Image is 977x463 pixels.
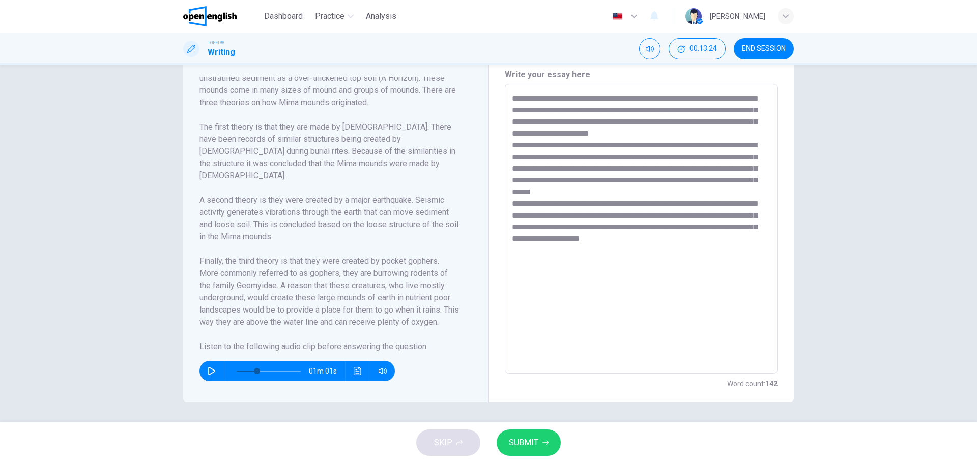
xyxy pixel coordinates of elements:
[199,341,459,353] h6: Listen to the following audio clip before answering the question :
[505,69,778,81] h6: Write your essay here
[362,7,400,25] button: Analysis
[260,7,307,25] button: Dashboard
[208,46,235,58] h1: Writing
[611,13,624,20] img: en
[689,45,717,53] span: 00:13:24
[742,45,786,53] span: END SESSION
[685,8,702,24] img: Profile picture
[727,378,778,390] h6: Word count :
[199,194,459,243] h6: A second theory is they were created by a major earthquake. Seismic activity generates vibrations...
[183,6,237,26] img: OpenEnglish logo
[309,361,345,381] span: 01m 01s
[509,436,538,450] span: SUBMIT
[765,380,778,388] strong: 142
[199,255,459,328] h6: Finally, the third theory is that they were created by pocket gophers. More commonly referred to ...
[669,38,726,59] div: Hide
[311,7,358,25] button: Practice
[639,38,660,59] div: Mute
[669,38,726,59] button: 00:13:24
[734,38,794,59] button: END SESSION
[183,6,260,26] a: OpenEnglish logo
[366,10,396,22] span: Analysis
[199,121,459,182] h6: The first theory is that they are made by [DEMOGRAPHIC_DATA]. There have been records of similar ...
[497,429,561,456] button: SUBMIT
[264,10,303,22] span: Dashboard
[199,60,459,109] h6: Mima mounds are low, flattened, domelike mounds composed of loose unstratified sediment as a over...
[710,10,765,22] div: [PERSON_NAME]
[208,39,224,46] span: TOEFL®
[350,361,366,381] button: Click to see the audio transcription
[315,10,344,22] span: Practice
